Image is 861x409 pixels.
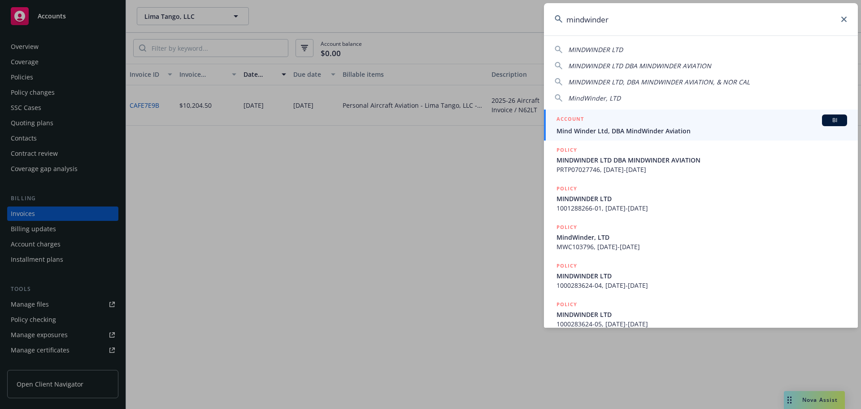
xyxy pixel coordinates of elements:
[544,218,858,256] a: POLICYMindWinder, LTDMWC103796, [DATE]-[DATE]
[557,194,847,203] span: MINDWINDER LTD
[544,179,858,218] a: POLICYMINDWINDER LTD1001288266-01, [DATE]-[DATE]
[557,114,584,125] h5: ACCOUNT
[557,126,847,136] span: Mind Winder Ltd, DBA MindWinder Aviation
[557,233,847,242] span: MindWinder, LTD
[568,45,623,54] span: MINDWINDER LTD
[544,110,858,141] a: ACCOUNTBIMind Winder Ltd, DBA MindWinder Aviation
[568,78,750,86] span: MINDWINDER LTD, DBA MINDWINDER AVIATION, & NOR CAL
[557,165,847,174] span: PRTP07027746, [DATE]-[DATE]
[557,281,847,290] span: 1000283624-04, [DATE]-[DATE]
[557,310,847,319] span: MINDWINDER LTD
[557,203,847,213] span: 1001288266-01, [DATE]-[DATE]
[557,184,577,193] h5: POLICY
[557,155,847,165] span: MINDWINDER LTD DBA MINDWINDER AVIATION
[544,141,858,179] a: POLICYMINDWINDER LTD DBA MINDWINDER AVIATIONPRTP07027746, [DATE]-[DATE]
[568,94,621,102] span: MindWinder, LTD
[544,256,858,295] a: POLICYMINDWINDER LTD1000283624-04, [DATE]-[DATE]
[557,271,847,281] span: MINDWINDER LTD
[557,242,847,251] span: MWC103796, [DATE]-[DATE]
[557,145,577,154] h5: POLICY
[544,3,858,35] input: Search...
[568,62,711,70] span: MINDWINDER LTD DBA MINDWINDER AVIATION
[557,319,847,329] span: 1000283624-05, [DATE]-[DATE]
[557,261,577,270] h5: POLICY
[557,300,577,309] h5: POLICY
[826,116,844,124] span: BI
[544,295,858,334] a: POLICYMINDWINDER LTD1000283624-05, [DATE]-[DATE]
[557,223,577,232] h5: POLICY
